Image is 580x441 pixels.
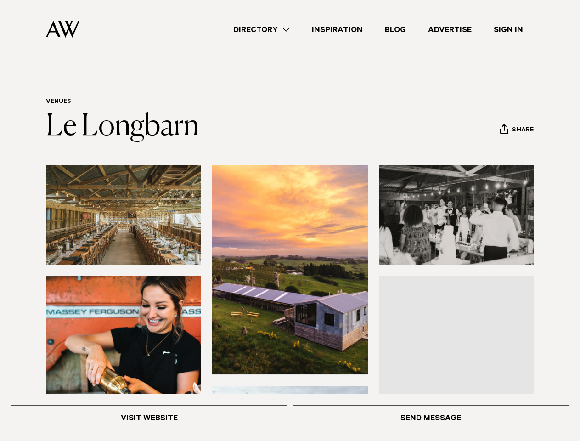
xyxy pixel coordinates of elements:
a: Visit Website [11,405,287,430]
button: Share [500,124,534,137]
img: Auckland Weddings Logo [46,21,79,38]
a: Advertise [417,23,483,36]
a: Venues [46,98,71,106]
a: Directory [222,23,301,36]
a: Le Longbarn [46,112,199,141]
a: Inspiration [301,23,374,36]
a: Send Message [293,405,569,430]
a: Sign In [483,23,534,36]
a: Blog [374,23,417,36]
span: Share [512,126,534,135]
